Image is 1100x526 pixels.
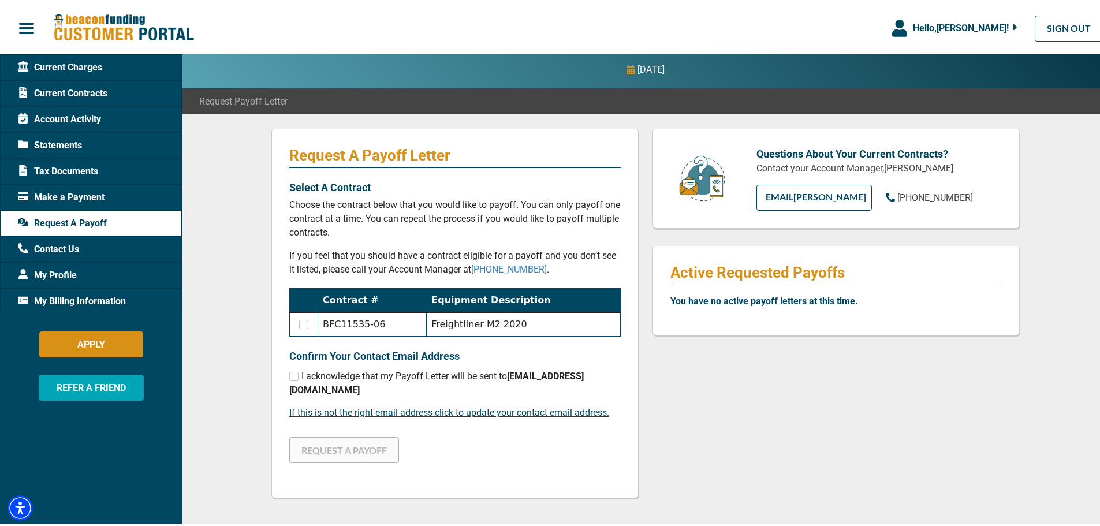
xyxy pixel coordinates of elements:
[289,196,621,237] p: Choose the contract below that you would like to payoff. You can only payoff one contract at a ti...
[897,190,973,201] span: [PHONE_NUMBER]
[18,136,82,150] span: Statements
[471,262,547,273] a: [PHONE_NUMBER]
[18,110,101,124] span: Account Activity
[427,310,620,334] td: Freightliner M2 2020
[427,286,620,311] th: Equipment Description
[39,372,144,398] button: REFER A FRIEND
[289,405,609,416] a: If this is not the right email address click to update your contact email address.
[289,247,621,274] p: If you feel that you should have a contract eligible for a payoff and you don’t see it listed, pl...
[18,240,79,254] span: Contact Us
[18,266,77,280] span: My Profile
[18,162,98,176] span: Tax Documents
[756,144,1002,159] p: Questions About Your Current Contracts?
[318,310,427,334] td: BFC11535-06
[18,58,102,72] span: Current Charges
[18,84,107,98] span: Current Contracts
[318,286,427,311] th: Contract #
[637,61,665,74] p: [DATE]
[670,261,1002,279] p: Active Requested Payoffs
[53,11,194,40] img: Beacon Funding Customer Portal Logo
[199,92,288,106] span: Request Payoff Letter
[670,293,858,304] b: You have no active payoff letters at this time.
[289,177,621,193] p: Select A Contract
[676,152,728,200] img: customer-service.png
[18,292,126,306] span: My Billing Information
[39,329,143,355] button: APPLY
[756,159,1002,173] p: Contact your Account Manager, [PERSON_NAME]
[289,368,584,393] span: I acknowledge that my Payoff Letter will be sent to
[756,182,872,208] a: EMAIL[PERSON_NAME]
[289,346,621,361] p: Confirm Your Contact Email Address
[913,20,1009,31] span: Hello, [PERSON_NAME] !
[289,144,621,162] p: Request A Payoff Letter
[886,189,973,203] a: [PHONE_NUMBER]
[18,188,105,202] span: Make a Payment
[289,435,399,461] button: REQUEST A PAYOFF
[18,214,107,228] span: Request A Payoff
[8,493,33,518] div: Accessibility Menu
